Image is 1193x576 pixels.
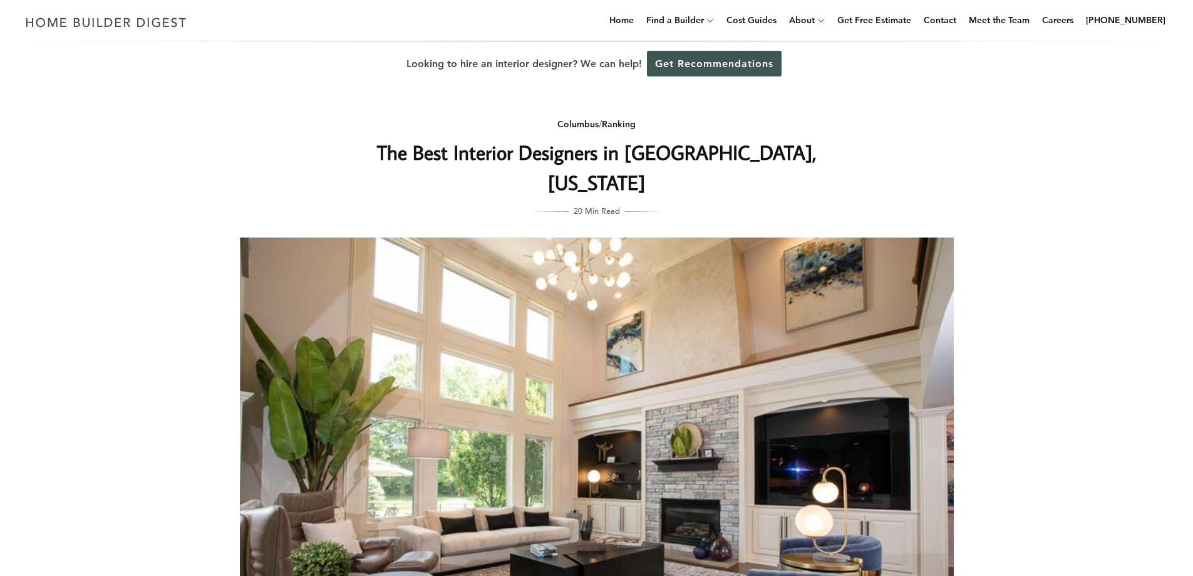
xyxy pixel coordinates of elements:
[574,204,620,217] span: 20 Min Read
[647,51,782,76] a: Get Recommendations
[347,117,847,132] div: /
[20,10,192,34] img: Home Builder Digest
[557,118,599,130] a: Columbus
[602,118,636,130] a: Ranking
[347,137,847,197] h1: The Best Interior Designers in [GEOGRAPHIC_DATA], [US_STATE]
